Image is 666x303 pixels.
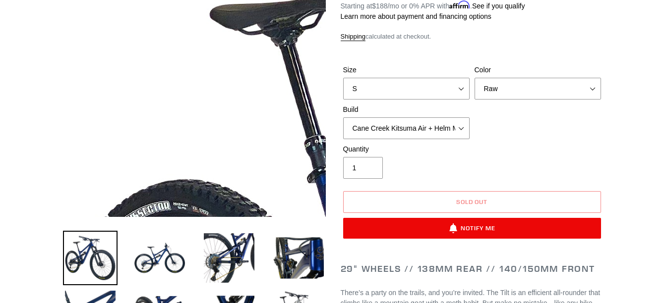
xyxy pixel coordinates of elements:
[343,191,601,213] button: Sold out
[343,144,470,154] label: Quantity
[341,33,366,41] a: Shipping
[343,104,470,115] label: Build
[472,2,525,10] a: See if you qualify - Learn more about Affirm Financing (opens in modal)
[341,263,604,274] h2: 29" Wheels // 138mm Rear // 140/150mm Front
[475,65,601,75] label: Color
[449,0,470,9] span: Affirm
[343,65,470,75] label: Size
[456,198,488,205] span: Sold out
[271,231,326,285] img: Load image into Gallery viewer, TILT - Complete Bike
[341,12,491,20] a: Learn more about payment and financing options
[341,32,604,42] div: calculated at checkout.
[132,231,187,285] img: Load image into Gallery viewer, TILT - Complete Bike
[63,231,118,285] img: Load image into Gallery viewer, TILT - Complete Bike
[202,231,256,285] img: Load image into Gallery viewer, TILT - Complete Bike
[343,218,601,239] button: Notify Me
[372,2,387,10] span: $188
